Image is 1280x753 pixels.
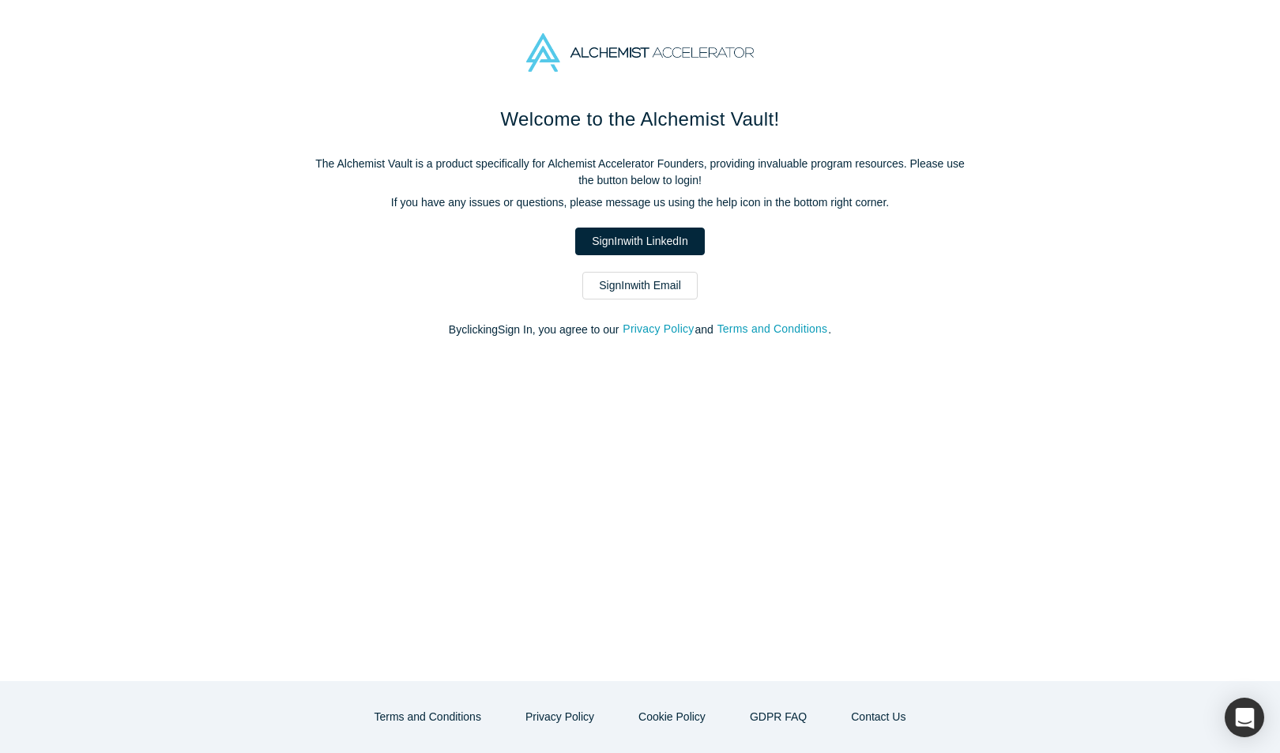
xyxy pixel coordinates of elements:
img: Alchemist Accelerator Logo [526,33,754,72]
button: Privacy Policy [622,320,695,338]
button: Cookie Policy [622,703,722,731]
button: Privacy Policy [509,703,611,731]
button: Terms and Conditions [358,703,498,731]
button: Contact Us [834,703,922,731]
h1: Welcome to the Alchemist Vault! [308,105,972,134]
a: SignInwith Email [582,272,698,299]
a: GDPR FAQ [733,703,823,731]
p: If you have any issues or questions, please message us using the help icon in the bottom right co... [308,194,972,211]
a: SignInwith LinkedIn [575,228,704,255]
button: Terms and Conditions [717,320,829,338]
p: The Alchemist Vault is a product specifically for Alchemist Accelerator Founders, providing inval... [308,156,972,189]
p: By clicking Sign In , you agree to our and . [308,322,972,338]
